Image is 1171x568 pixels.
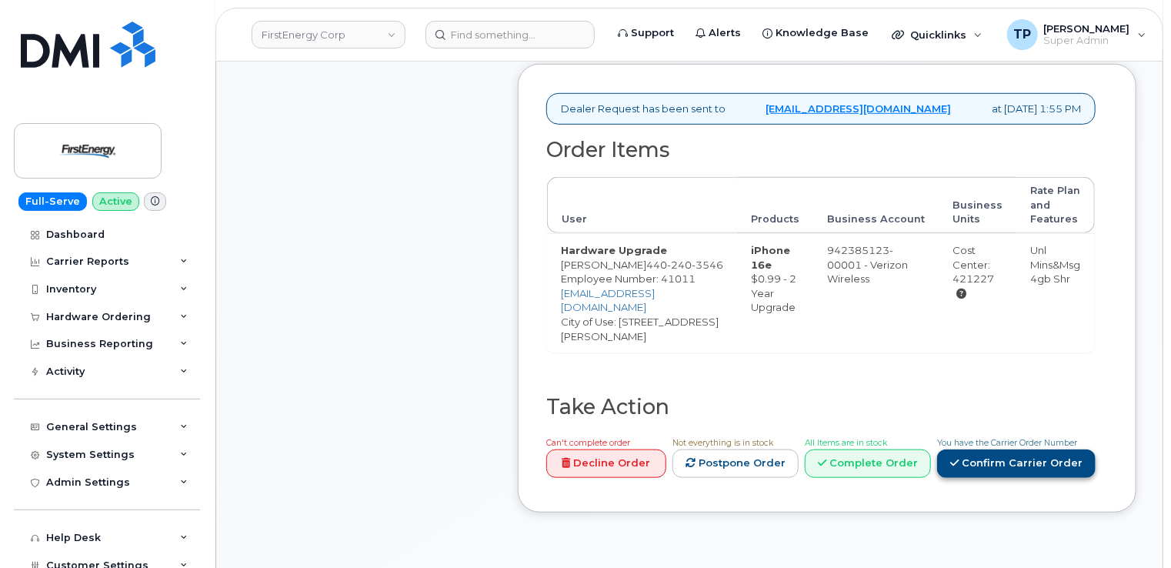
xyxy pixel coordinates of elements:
[752,18,879,48] a: Knowledge Base
[1013,25,1031,44] span: TP
[685,18,752,48] a: Alerts
[813,233,939,352] td: 942385123-00001 - Verizon Wireless
[939,177,1016,233] th: Business Units
[667,259,692,271] span: 240
[737,177,813,233] th: Products
[1016,233,1095,352] td: Unl Mins&Msg 4gb Shr
[672,449,799,478] a: Postpone Order
[709,25,741,41] span: Alerts
[805,438,887,448] span: All Items are in stock
[692,259,723,271] span: 3546
[1104,501,1159,556] iframe: Messenger Launcher
[546,139,1096,162] h2: Order Items
[996,19,1157,50] div: Tyler Pollock
[672,438,773,448] span: Not everything is in stock
[646,259,723,271] span: 440
[805,449,931,478] a: Complete Order
[813,177,939,233] th: Business Account
[1044,22,1130,35] span: [PERSON_NAME]
[252,21,405,48] a: FirstEnergy Corp
[546,396,1096,419] h2: Take Action
[937,438,1077,448] span: You have the Carrier Order Number
[1016,177,1095,233] th: Rate Plan and Features
[952,243,1003,300] div: Cost Center: 421227
[546,438,630,448] span: Can't complete order
[737,233,813,352] td: $0.99 - 2 Year Upgrade
[776,25,869,41] span: Knowledge Base
[561,272,696,285] span: Employee Number: 41011
[561,244,667,256] strong: Hardware Upgrade
[561,287,655,314] a: [EMAIL_ADDRESS][DOMAIN_NAME]
[546,93,1096,125] div: Dealer Request has been sent to at [DATE] 1:55 PM
[766,102,952,116] a: [EMAIL_ADDRESS][DOMAIN_NAME]
[425,21,595,48] input: Find something...
[881,19,993,50] div: Quicklinks
[547,177,737,233] th: User
[607,18,685,48] a: Support
[910,28,966,41] span: Quicklinks
[1044,35,1130,47] span: Super Admin
[546,449,666,478] a: Decline Order
[547,233,737,352] td: [PERSON_NAME] City of Use: [STREET_ADDRESS][PERSON_NAME]
[937,449,1096,478] a: Confirm Carrier Order
[751,244,790,271] strong: iPhone 16e
[631,25,674,41] span: Support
